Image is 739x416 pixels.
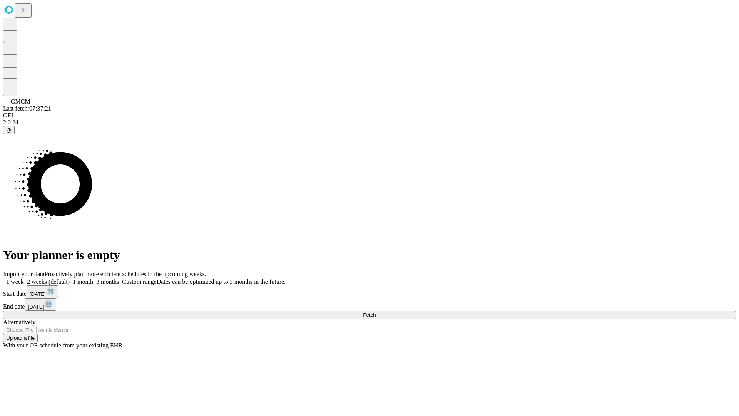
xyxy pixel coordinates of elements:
[27,278,70,285] span: 2 weeks (default)
[3,112,736,119] div: GEI
[3,298,736,311] div: End date
[3,105,51,112] span: Last fetch: 07:37:21
[122,278,156,285] span: Custom range
[3,342,122,349] span: With your OR schedule from your existing EHR
[25,298,56,311] button: [DATE]
[157,278,286,285] span: Dates can be optimized up to 3 months in the future.
[3,311,736,319] button: Fetch
[3,334,38,342] button: Upload a file
[96,278,119,285] span: 3 months
[6,127,12,133] span: @
[30,291,46,297] span: [DATE]
[45,271,206,277] span: Proactively plan more efficient schedules in the upcoming weeks.
[11,98,30,105] span: GMCM
[3,119,736,126] div: 2.0.241
[3,271,45,277] span: Import your data
[3,248,736,262] h1: Your planner is empty
[27,285,58,298] button: [DATE]
[3,319,35,325] span: Alternatively
[6,278,24,285] span: 1 week
[363,312,376,318] span: Fetch
[28,304,44,310] span: [DATE]
[3,126,15,134] button: @
[73,278,93,285] span: 1 month
[3,285,736,298] div: Start date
